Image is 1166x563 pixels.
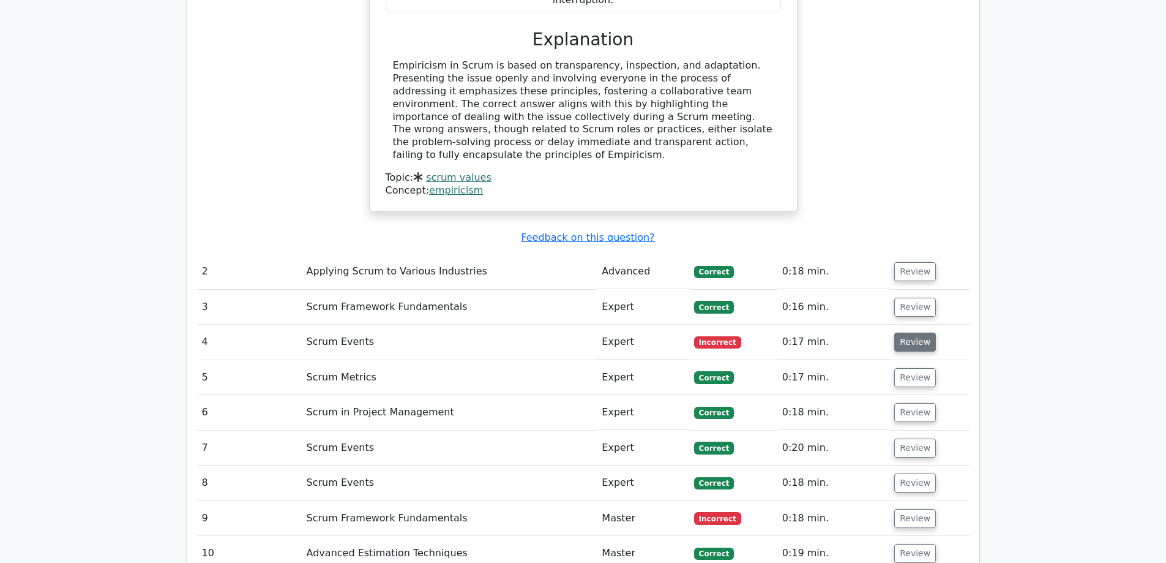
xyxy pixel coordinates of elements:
[197,395,302,430] td: 6
[302,254,597,289] td: Applying Scrum to Various Industries
[597,290,689,325] td: Expert
[197,360,302,395] td: 5
[694,266,734,278] span: Correct
[197,325,302,360] td: 4
[302,431,597,466] td: Scrum Events
[777,290,890,325] td: 0:16 min.
[521,232,654,243] a: Feedback on this question?
[694,371,734,384] span: Correct
[894,403,936,422] button: Review
[777,501,890,536] td: 0:18 min.
[777,395,890,430] td: 0:18 min.
[694,336,741,349] span: Incorrect
[597,325,689,360] td: Expert
[597,466,689,501] td: Expert
[694,407,734,419] span: Correct
[694,512,741,524] span: Incorrect
[777,325,890,360] td: 0:17 min.
[694,442,734,454] span: Correct
[197,466,302,501] td: 8
[426,172,491,183] a: scrum values
[302,290,597,325] td: Scrum Framework Fundamentals
[386,172,781,184] div: Topic:
[894,439,936,458] button: Review
[694,548,734,560] span: Correct
[597,254,689,289] td: Advanced
[894,262,936,281] button: Review
[197,290,302,325] td: 3
[197,501,302,536] td: 9
[777,254,890,289] td: 0:18 min.
[393,59,774,161] div: Empiricism in Scrum is based on transparency, inspection, and adaptation. Presenting the issue op...
[894,333,936,352] button: Review
[302,395,597,430] td: Scrum in Project Management
[694,301,734,313] span: Correct
[894,368,936,387] button: Review
[302,325,597,360] td: Scrum Events
[597,501,689,536] td: Master
[597,395,689,430] td: Expert
[197,431,302,466] td: 7
[302,360,597,395] td: Scrum Metrics
[894,298,936,317] button: Review
[197,254,302,289] td: 2
[894,474,936,493] button: Review
[429,184,483,196] a: empiricism
[386,184,781,197] div: Concept:
[597,431,689,466] td: Expert
[393,29,774,50] h3: Explanation
[894,509,936,528] button: Review
[894,544,936,563] button: Review
[777,431,890,466] td: 0:20 min.
[302,466,597,501] td: Scrum Events
[302,501,597,536] td: Scrum Framework Fundamentals
[597,360,689,395] td: Expert
[777,466,890,501] td: 0:18 min.
[777,360,890,395] td: 0:17 min.
[694,477,734,489] span: Correct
